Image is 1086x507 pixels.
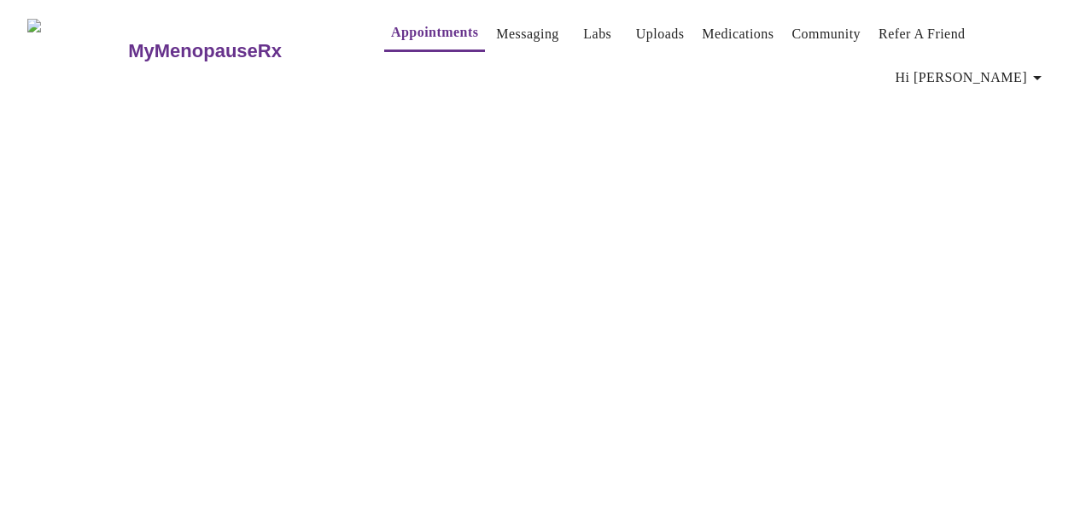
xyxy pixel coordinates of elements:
[695,17,780,51] button: Medications
[128,40,282,62] h3: MyMenopauseRx
[489,17,565,51] button: Messaging
[879,22,966,46] a: Refer a Friend
[391,20,478,44] a: Appointments
[636,22,685,46] a: Uploads
[629,17,692,51] button: Uploads
[496,22,558,46] a: Messaging
[889,61,1054,95] button: Hi [PERSON_NAME]
[791,22,861,46] a: Community
[126,21,350,81] a: MyMenopauseRx
[702,22,774,46] a: Medications
[785,17,867,51] button: Community
[896,66,1048,90] span: Hi [PERSON_NAME]
[384,15,485,52] button: Appointments
[27,19,126,83] img: MyMenopauseRx Logo
[570,17,625,51] button: Labs
[583,22,611,46] a: Labs
[872,17,972,51] button: Refer a Friend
